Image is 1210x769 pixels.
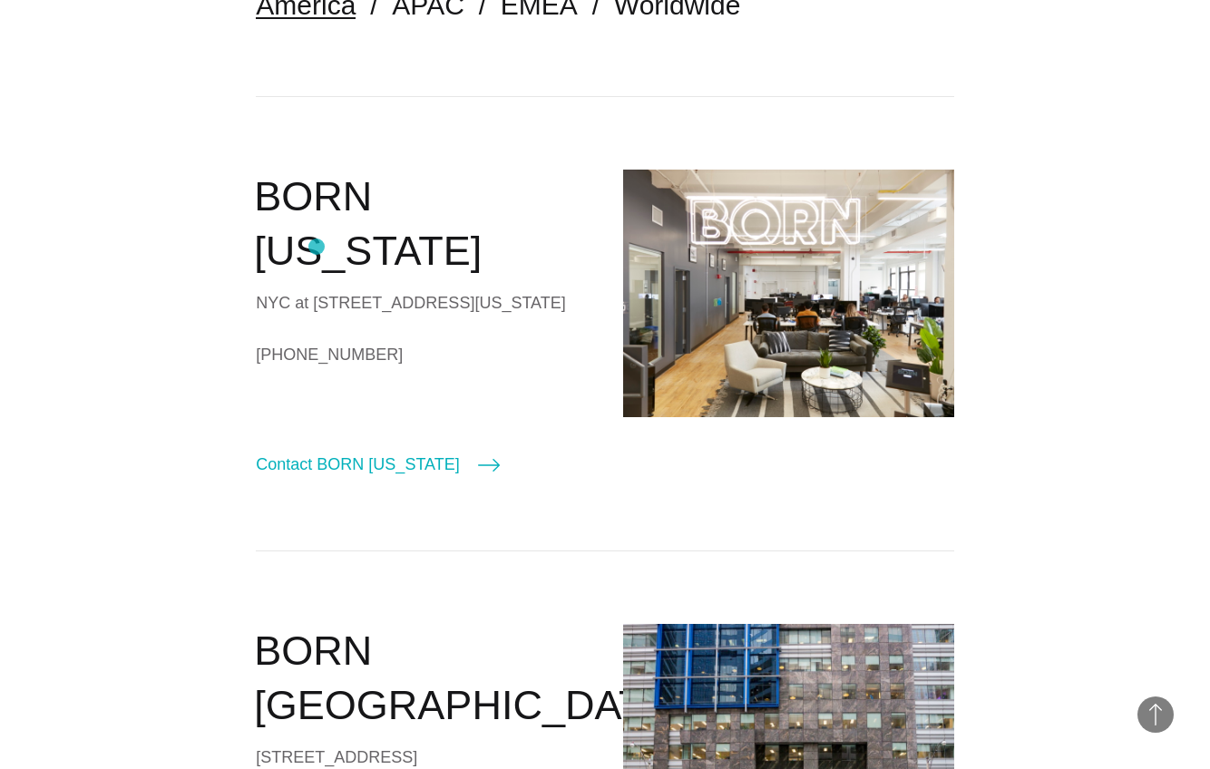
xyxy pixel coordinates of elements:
h2: BORN [GEOGRAPHIC_DATA] [254,624,587,734]
a: Contact BORN [US_STATE] [256,452,499,477]
a: [PHONE_NUMBER] [256,341,587,368]
h2: BORN [US_STATE] [254,170,587,279]
button: Back to Top [1137,696,1174,733]
div: NYC at [STREET_ADDRESS][US_STATE] [256,289,587,316]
